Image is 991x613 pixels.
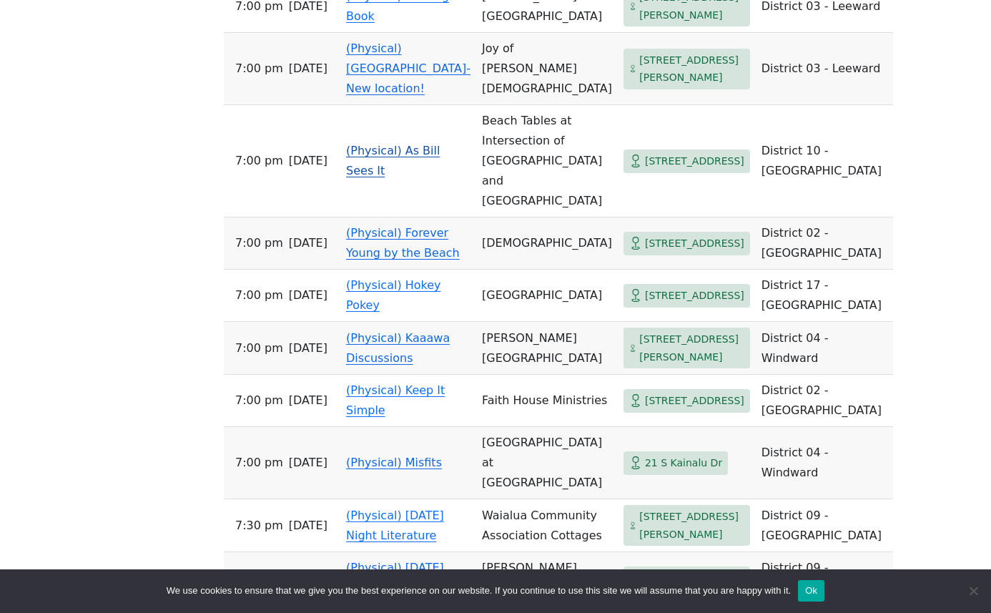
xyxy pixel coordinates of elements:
span: [DATE] [289,59,327,79]
span: [STREET_ADDRESS] [645,287,744,305]
span: 7:00 PM [235,338,283,358]
td: [GEOGRAPHIC_DATA] [476,270,618,322]
span: 7:00 PM [235,59,283,79]
td: [PERSON_NAME][DEMOGRAPHIC_DATA] [476,552,618,604]
span: [STREET_ADDRESS][PERSON_NAME] [639,508,744,543]
span: We use cookies to ensure that we give you the best experience on our website. If you continue to ... [167,584,791,598]
a: (Physical) As Bill Sees It [346,144,440,177]
a: (Physical) [DATE] Night Staying Sober [346,561,460,594]
a: (Physical) Hokey Pokey [346,278,440,312]
td: Beach Tables at Intersection of [GEOGRAPHIC_DATA] and [GEOGRAPHIC_DATA] [476,105,618,217]
span: 7:30 PM [235,516,283,536]
span: [DATE] [289,516,327,536]
a: (Physical) [GEOGRAPHIC_DATA]- New location! [346,41,470,95]
span: [STREET_ADDRESS] [645,152,744,170]
td: Faith House Ministries [476,375,618,427]
span: [STREET_ADDRESS] [645,235,744,252]
span: [STREET_ADDRESS][PERSON_NAME] [639,330,744,366]
td: Joy of [PERSON_NAME][DEMOGRAPHIC_DATA] [476,33,618,105]
td: District 10 - [GEOGRAPHIC_DATA] [756,105,893,217]
td: District 04 - Windward [756,427,893,499]
span: 7:00 PM [235,233,283,253]
span: [DATE] [289,233,327,253]
button: Ok [798,580,824,602]
span: 7:00 PM [235,391,283,411]
td: District 09 - [GEOGRAPHIC_DATA] [756,552,893,604]
span: [DATE] [289,151,327,171]
span: 7:00 PM [235,285,283,305]
span: [DATE] [289,568,327,588]
span: [STREET_ADDRESS] [645,392,744,410]
span: 21 S Kainalu Dr [645,454,722,472]
span: [STREET_ADDRESS][PERSON_NAME] [639,52,744,87]
td: Waialua Community Association Cottages [476,499,618,552]
a: (Physical) Forever Young by the Beach [346,226,460,260]
td: District 02 - [GEOGRAPHIC_DATA] [756,375,893,427]
a: (Physical) Keep It Simple [346,383,445,417]
td: [DEMOGRAPHIC_DATA] [476,217,618,270]
td: District 02 - [GEOGRAPHIC_DATA] [756,217,893,270]
td: District 17 - [GEOGRAPHIC_DATA] [756,270,893,322]
span: No [966,584,980,598]
span: [DATE] [289,285,327,305]
td: [PERSON_NAME][GEOGRAPHIC_DATA] [476,322,618,375]
a: (Physical) Kaaawa Discussions [346,331,450,365]
a: (Physical) Misfits [346,456,442,469]
span: [DATE] [289,338,327,358]
td: District 09 - [GEOGRAPHIC_DATA] [756,499,893,552]
span: 7:00 PM [235,151,283,171]
td: District 03 - Leeward [756,33,893,105]
span: [DATE] [289,453,327,473]
span: 7:30 PM [235,568,283,588]
span: [DATE] [289,391,327,411]
a: (Physical) [DATE] Night Literature [346,509,444,542]
td: District 04 - Windward [756,322,893,375]
span: 7:00 PM [235,453,283,473]
td: [GEOGRAPHIC_DATA] at [GEOGRAPHIC_DATA] [476,427,618,499]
